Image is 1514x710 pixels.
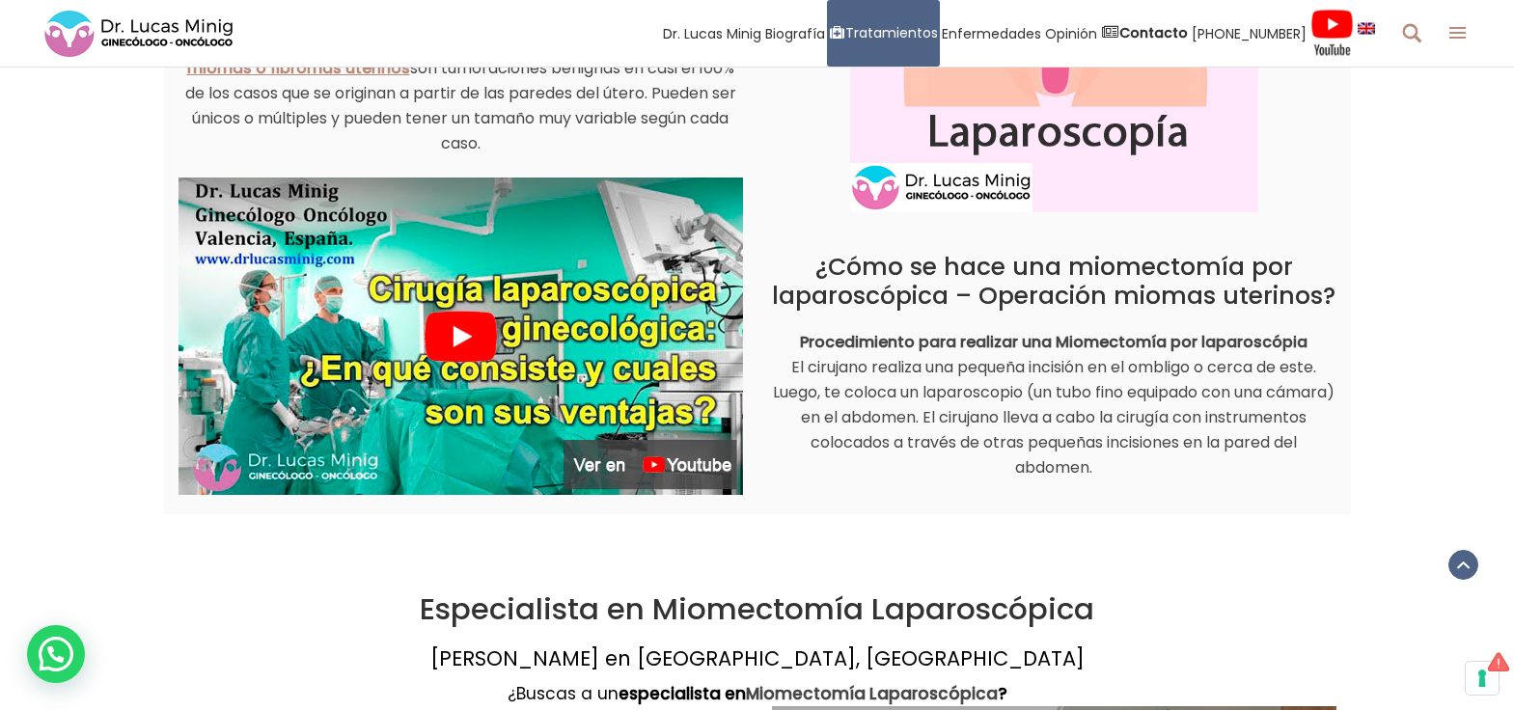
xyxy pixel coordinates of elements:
span: Biografía [765,22,825,44]
span: [PHONE_NUMBER] [1192,22,1307,44]
span: ¿Buscas a un [508,682,746,705]
span: ? [998,682,1007,705]
span: Tratamientos [845,22,938,44]
h2: ¿Cómo se hace una miomectomía por laparoscópica – Operación miomas uterinos? [772,253,1336,311]
strong: Contacto [1119,23,1188,42]
strong: Procedimiento para realizar una Miomectomía por laparoscópia [800,331,1308,353]
span: Opinión [1045,22,1097,44]
p: El cirujano realiza una pequeña incisión en el ombligo o cerca de este. Luego, te coloca un lapar... [772,330,1336,480]
h1: Especialista en Miomectomía Laparoscópica [179,590,1336,627]
span: Dr. Lucas Minig [663,22,761,44]
span: [PERSON_NAME] en [GEOGRAPHIC_DATA], [GEOGRAPHIC_DATA] [430,644,1085,672]
span: Enfermedades [942,22,1041,44]
p: El útero esta formado por dos partes: el cuello y el cuerpo uterino. son tumoraciones benignas en... [179,31,743,156]
img: language english [1358,22,1375,34]
strong: Miomectomía Laparoscópica [746,682,998,705]
img: Videos Youtube Ginecología [1310,9,1354,57]
strong: especialista en [619,682,746,705]
img: Cirugía Miomas Uterinos por Laparoscopia [179,177,743,495]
